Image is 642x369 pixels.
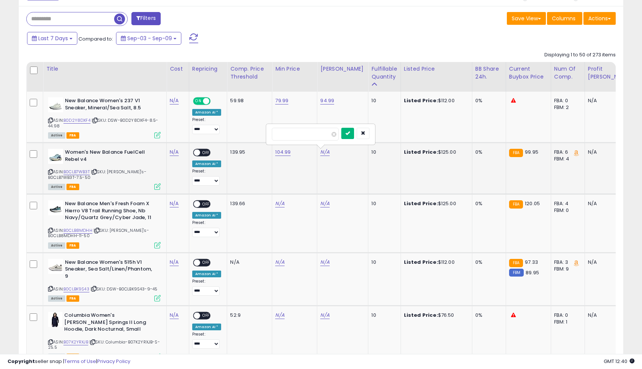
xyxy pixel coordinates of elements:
div: $76.50 [404,312,466,319]
div: FBA: 4 [554,200,579,207]
div: Preset: [192,169,222,186]
div: N/A [230,259,266,266]
span: All listings currently available for purchase on Amazon [48,295,65,302]
div: Title [46,65,163,73]
span: OFF [200,259,212,266]
button: Columns [547,12,582,25]
div: ASIN: [48,97,161,138]
b: Listed Price: [404,259,438,266]
div: 59.98 [230,97,266,104]
div: 10 [371,312,395,319]
button: Sep-03 - Sep-09 [116,32,181,45]
span: Sep-03 - Sep-09 [127,35,172,42]
button: Actions [583,12,616,25]
span: FBA [66,184,79,190]
a: B07K2YRXJB [63,339,88,345]
div: 10 [371,149,395,156]
span: | SKU: DSW-B0CLBK9S43-9-45 [90,286,157,292]
b: Listed Price: [404,200,438,207]
div: 0% [475,259,500,266]
div: 52.9 [230,312,266,319]
div: ASIN: [48,312,161,359]
div: Current Buybox Price [509,65,548,81]
div: $125.00 [404,149,466,156]
div: N/A [588,200,630,207]
div: 10 [371,259,395,266]
div: Profit [PERSON_NAME] [588,65,633,81]
div: 139.95 [230,149,266,156]
div: Amazon AI * [192,160,222,167]
div: FBA: 0 [554,97,579,104]
a: Privacy Policy [97,358,130,365]
a: B0CLBK9S43 [63,286,89,292]
div: Preset: [192,332,222,349]
span: FBA [66,242,79,249]
div: 139.66 [230,200,266,207]
div: BB Share 24h. [475,65,503,81]
div: N/A [588,97,630,104]
a: 104.99 [275,148,291,156]
a: N/A [320,312,329,319]
strong: Copyright [8,358,35,365]
small: FBA [509,259,523,267]
span: OFF [209,98,222,104]
div: Cost [170,65,186,73]
span: 120.05 [525,200,540,207]
a: B0D2Y8DXF4 [63,117,90,124]
div: Amazon AI * [192,109,222,116]
span: Compared to: [78,35,113,42]
div: seller snap | | [8,358,130,365]
span: All listings currently available for purchase on Amazon [48,242,65,249]
b: New Balance Men's Fresh Foam X Hierro V8 Trail Running Shoe, Nb Navy/Quartz Grey/Cyber Jade, 11 [65,200,156,223]
div: 0% [475,149,500,156]
div: Num of Comp. [554,65,582,81]
div: ASIN: [48,149,161,189]
span: | SKU: DSW-B0D2Y8DXF4-8.5-44.98 [48,117,158,129]
button: Filters [131,12,161,25]
span: 89.95 [526,269,539,276]
div: Listed Price [404,65,469,73]
a: Terms of Use [64,358,96,365]
a: N/A [275,200,284,207]
img: 31xVMmKNAeL._SL40_.jpg [48,200,63,215]
div: Fulfillable Quantity [371,65,397,81]
img: 31uQBCbTgBL._SL40_.jpg [48,259,63,274]
div: FBA: 0 [554,312,579,319]
span: Last 7 Days [38,35,68,42]
b: New Balance Women's 237 V1 Sneaker, Mineral/Sea Salt, 8.5 [65,97,156,113]
a: N/A [320,200,329,207]
div: Preset: [192,220,222,237]
a: N/A [170,259,179,266]
div: Min Price [275,65,314,73]
img: 31Z-iGxLxNL._SL40_.jpg [48,97,63,112]
a: N/A [275,259,284,266]
div: Displaying 1 to 50 of 273 items [544,51,616,59]
a: B0CLB8MDHH [63,227,92,234]
div: Amazon AI * [192,212,222,219]
div: ASIN: [48,259,161,301]
div: Amazon AI * [192,271,222,277]
span: OFF [200,150,212,156]
span: 97.33 [525,259,538,266]
b: Columbia Women's [PERSON_NAME] Springs II Long Hoodie, Dark Nocturnal, Small [64,312,155,335]
a: N/A [170,200,179,207]
div: 0% [475,97,500,104]
div: ASIN: [48,200,161,248]
span: | SKU: Columbia-B07K2YRXJB-S-25.5 [48,339,160,350]
div: 10 [371,97,395,104]
b: Listed Price: [404,312,438,319]
div: 0% [475,312,500,319]
div: $125.00 [404,200,466,207]
div: Preset: [192,117,222,134]
a: 79.99 [275,97,288,104]
button: Last 7 Days [27,32,77,45]
b: Listed Price: [404,148,438,156]
small: FBA [509,200,523,209]
div: Repricing [192,65,224,73]
b: New Balance Women's 515h V1 Sneaker, Sea Salt/Linen/Phantom, 9 [65,259,156,282]
b: Listed Price: [404,97,438,104]
div: N/A [588,312,630,319]
a: N/A [170,97,179,104]
span: 99.95 [525,148,538,156]
div: $112.00 [404,259,466,266]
